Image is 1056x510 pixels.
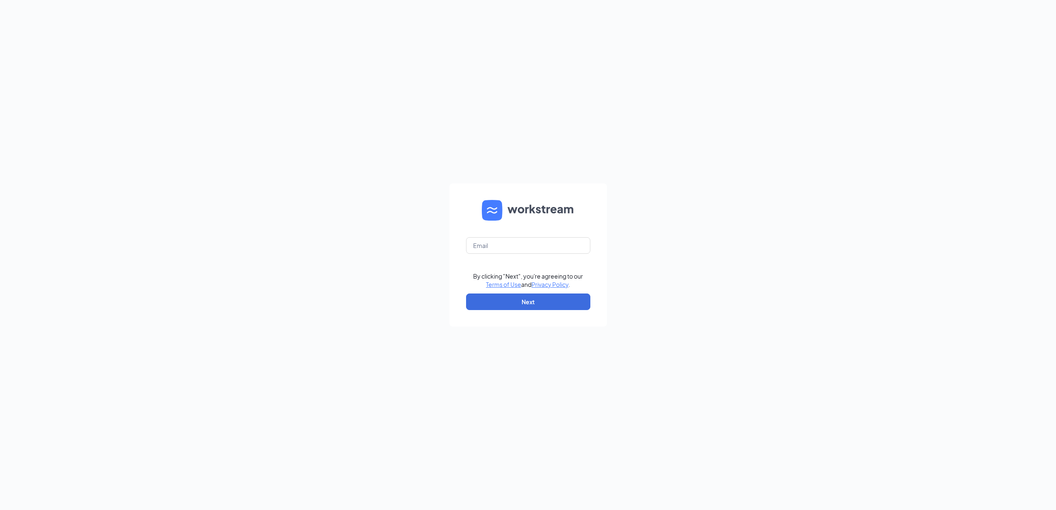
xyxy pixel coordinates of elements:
div: By clicking "Next", you're agreeing to our and . [473,272,583,289]
button: Next [466,293,590,310]
input: Email [466,237,590,254]
a: Terms of Use [486,281,521,288]
a: Privacy Policy [532,281,568,288]
img: WS logo and Workstream text [482,200,575,221]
